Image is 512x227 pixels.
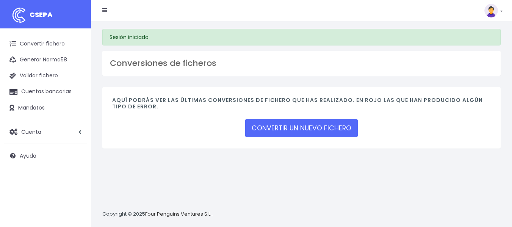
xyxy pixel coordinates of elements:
span: Ayuda [20,152,36,160]
a: Cuenta [4,124,87,140]
div: Sesión iniciada. [102,29,501,45]
span: Cuenta [21,128,41,135]
img: logo [9,6,28,25]
a: Ayuda [4,148,87,164]
p: Copyright © 2025 . [102,210,213,218]
a: Mandatos [4,100,87,116]
img: profile [484,4,498,17]
a: Convertir fichero [4,36,87,52]
h4: Aquí podrás ver las últimas conversiones de fichero que has realizado. En rojo las que han produc... [112,97,491,114]
a: CONVERTIR UN NUEVO FICHERO [245,119,358,137]
a: Validar fichero [4,68,87,84]
a: Generar Norma58 [4,52,87,68]
span: CSEPA [30,10,53,19]
h3: Conversiones de ficheros [110,58,493,68]
a: Four Penguins Ventures S.L. [145,210,211,218]
a: Cuentas bancarias [4,84,87,100]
